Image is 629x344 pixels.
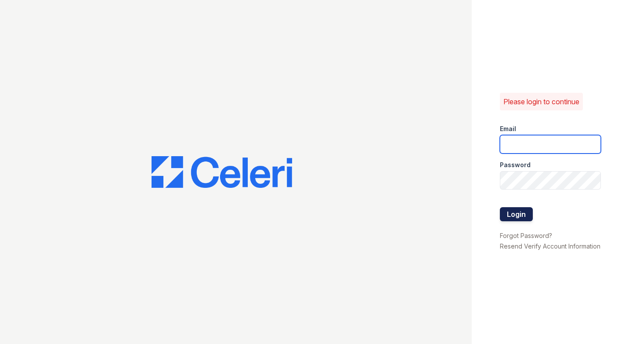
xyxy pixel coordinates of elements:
[503,96,579,107] p: Please login to continue
[500,161,531,169] label: Password
[500,207,533,221] button: Login
[500,242,600,250] a: Resend Verify Account Information
[152,156,292,188] img: CE_Logo_Blue-a8612792a0a2168367f1c8372b55b34899dd931a85d93a1a3d3e32e68fde9ad4.png
[500,232,552,239] a: Forgot Password?
[500,124,516,133] label: Email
